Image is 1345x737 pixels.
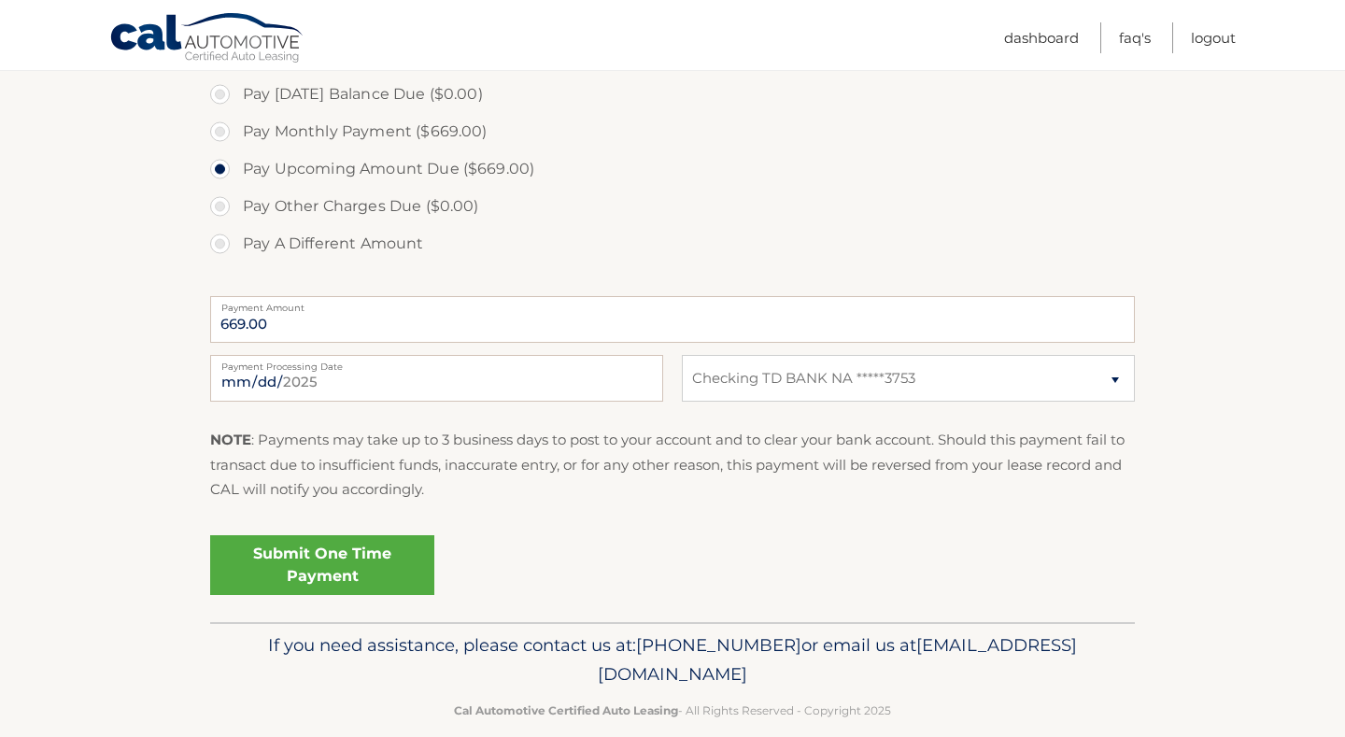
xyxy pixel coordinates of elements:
p: : Payments may take up to 3 business days to post to your account and to clear your bank account.... [210,428,1135,502]
input: Payment Date [210,355,663,402]
strong: NOTE [210,431,251,448]
a: Logout [1191,22,1236,53]
label: Pay Other Charges Due ($0.00) [210,188,1135,225]
a: Submit One Time Payment [210,535,434,595]
p: If you need assistance, please contact us at: or email us at [222,631,1123,690]
a: Dashboard [1004,22,1079,53]
strong: Cal Automotive Certified Auto Leasing [454,703,678,717]
a: FAQ's [1119,22,1151,53]
label: Pay Upcoming Amount Due ($669.00) [210,150,1135,188]
span: [PHONE_NUMBER] [636,634,801,656]
a: Cal Automotive [109,12,305,66]
label: Pay A Different Amount [210,225,1135,262]
label: Payment Processing Date [210,355,663,370]
label: Pay Monthly Payment ($669.00) [210,113,1135,150]
p: - All Rights Reserved - Copyright 2025 [222,701,1123,720]
label: Pay [DATE] Balance Due ($0.00) [210,76,1135,113]
label: Payment Amount [210,296,1135,311]
input: Payment Amount [210,296,1135,343]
